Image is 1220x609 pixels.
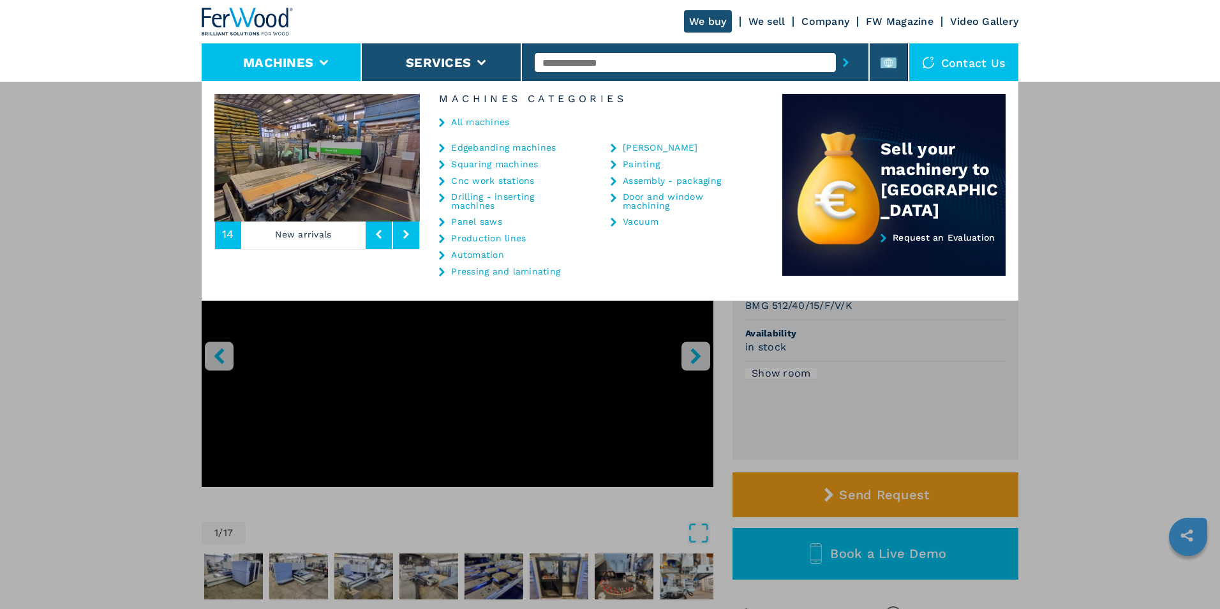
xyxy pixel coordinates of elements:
[241,220,366,249] p: New arrivals
[202,8,294,36] img: Ferwood
[451,217,502,226] a: Panel saws
[451,267,560,276] a: Pressing and laminating
[451,143,556,152] a: Edgebanding machines
[684,10,732,33] a: We buy
[451,117,509,126] a: All machines
[451,234,526,243] a: Production lines
[222,229,234,240] span: 14
[623,143,697,152] a: [PERSON_NAME]
[623,160,660,169] a: Painting
[881,139,1006,220] div: Sell your machinery to [GEOGRAPHIC_DATA]
[748,15,785,27] a: We sell
[406,55,471,70] button: Services
[243,55,313,70] button: Machines
[623,192,750,210] a: Door and window machining
[451,192,579,210] a: Drilling - inserting machines
[950,15,1018,27] a: Video Gallery
[451,176,534,185] a: Cnc work stations
[909,43,1019,82] div: Contact us
[801,15,849,27] a: Company
[451,250,504,259] a: Automation
[420,94,625,222] img: image
[623,176,721,185] a: Assembly - packaging
[451,160,538,169] a: Squaring machines
[214,94,420,222] img: image
[420,94,782,104] h6: Machines Categories
[836,48,856,77] button: submit-button
[782,232,1006,276] a: Request an Evaluation
[623,217,659,226] a: Vacuum
[866,15,934,27] a: FW Magazine
[922,56,935,69] img: Contact us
